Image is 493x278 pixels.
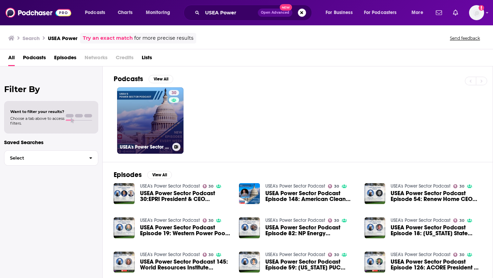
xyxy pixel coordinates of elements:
a: All [8,52,15,66]
span: Credits [116,52,134,66]
img: Podchaser - Follow, Share and Rate Podcasts [5,6,71,19]
span: For Podcasters [364,8,397,17]
a: USEA Power Sector Podcast Episode 82: NP Energy Consultant Nick Pappas [239,217,260,238]
span: 30 [334,185,339,188]
a: USEA Power Sector Podcast Episode 18: Colorado State Senator Chris Hansen [391,225,482,236]
span: 30 [334,219,339,222]
a: 30 [169,90,179,96]
a: USEA's Power Sector Podcast [265,217,325,223]
a: 30 [328,218,339,223]
a: 30 [328,253,339,257]
a: Episodes [54,52,76,66]
a: 30 [328,184,339,188]
input: Search podcasts, credits, & more... [202,7,258,18]
a: USEA Power Sector Podcast 30:EPRI President & CEO Arshad Mansoor & USEA President & CEO Mark Menezes [140,190,231,202]
span: 30 [459,219,464,222]
a: USEA Power Sector Podcast Episode 126: ACORE President & CEO Ray Long [365,252,385,273]
button: open menu [141,7,179,18]
a: Show notifications dropdown [450,7,461,18]
button: open menu [321,7,361,18]
a: USEA's Power Sector Podcast [391,252,451,257]
img: User Profile [469,5,484,20]
span: 30 [208,185,213,188]
button: View All [147,171,172,179]
span: USEA Power Sector Podcast 145: World Resources Institute Director [PERSON_NAME] [140,259,231,270]
span: Monitoring [146,8,170,17]
span: Logged in as elliesachs09 [469,5,484,20]
span: USEA Power Sector Podcast Episode 54: Renew Home CEO [PERSON_NAME] [391,190,482,202]
a: Show notifications dropdown [433,7,445,18]
a: Podcasts [23,52,46,66]
span: 30 [208,253,213,256]
button: open menu [407,7,432,18]
span: 30 [459,185,464,188]
a: USEA's Power Sector Podcast [391,183,451,189]
span: USEA Power Sector Podcast Episode 148: American Clean Power Association CEO [PERSON_NAME] [265,190,356,202]
h3: USEA's Power Sector Podcast [120,144,169,150]
h2: Filter By [4,84,98,94]
span: Select [4,156,84,160]
a: USEA's Power Sector Podcast [140,252,200,257]
a: Charts [113,7,137,18]
span: Networks [85,52,108,66]
img: USEA Power Sector Podcast Episode 59: Oregon PUC Commissioner Letha Tawney [239,252,260,273]
span: USEA Power Sector Podcast Episode 82: NP Energy Consultant [PERSON_NAME] [265,225,356,236]
span: 30 [172,90,176,97]
a: USEA's Power Sector Podcast [140,217,200,223]
a: USEA Power Sector Podcast Episode 148: American Clean Power Association CEO Jason Grumet [265,190,356,202]
span: For Business [326,8,353,17]
span: Podcasts [85,8,105,17]
img: USEA Power Sector Podcast Episode 18: Colorado State Senator Chris Hansen [365,217,385,238]
span: Open Advanced [261,11,289,14]
svg: Add a profile image [479,5,484,11]
a: USEA Power Sector Podcast 145: World Resources Institute Director Lori Bird [140,259,231,270]
a: EpisodesView All [114,170,172,179]
span: USEA Power Sector Podcast Episode 18: [US_STATE] State Senator [PERSON_NAME] [391,225,482,236]
a: Lists [142,52,152,66]
span: More [412,8,423,17]
button: Send feedback [448,35,482,41]
button: open menu [80,7,114,18]
img: USEA Power Sector Podcast 30:EPRI President & CEO Arshad Mansoor & USEA President & CEO Mark Menezes [114,183,135,204]
p: Saved Searches [4,139,98,146]
span: 30 [208,219,213,222]
a: 30 [453,253,464,257]
a: USEA's Power Sector Podcast [265,183,325,189]
div: Search podcasts, credits, & more... [190,5,318,21]
img: USEA Power Sector Podcast Episode 54: Renew Home CEO Ben Brown [365,183,385,204]
button: View All [149,75,173,83]
span: for more precise results [134,34,193,42]
button: Show profile menu [469,5,484,20]
button: Open AdvancedNew [258,9,292,17]
span: Choose a tab above to access filters. [10,116,64,126]
h2: Episodes [114,170,142,179]
button: Select [4,150,98,166]
span: USEA Power Sector Podcast 30:EPRI President & CEO [PERSON_NAME] & USEA President & CEO [PERSON_NAME] [140,190,231,202]
span: Want to filter your results? [10,109,64,114]
a: 30 [453,184,464,188]
a: 30 [203,184,214,188]
span: Charts [118,8,132,17]
a: 30USEA's Power Sector Podcast [117,87,184,154]
a: USEA Power Sector Podcast Episode 54: Renew Home CEO Ben Brown [391,190,482,202]
span: USEA Power Sector Podcast Episode 19: Western Power Pool President and CEO [PERSON_NAME] [140,225,231,236]
h2: Podcasts [114,75,143,83]
a: 30 [203,218,214,223]
a: USEA's Power Sector Podcast [391,217,451,223]
span: USEA Power Sector Podcast Episode 59: [US_STATE] PUC Commissioner [PERSON_NAME] [265,259,356,270]
span: 30 [459,253,464,256]
a: USEA's Power Sector Podcast [140,183,200,189]
a: USEA Power Sector Podcast 145: World Resources Institute Director Lori Bird [114,252,135,273]
a: USEA Power Sector Podcast Episode 148: American Clean Power Association CEO Jason Grumet [239,183,260,204]
a: USEA's Power Sector Podcast [265,252,325,257]
a: Try an exact match [83,34,133,42]
a: USEA Power Sector Podcast Episode 59: Oregon PUC Commissioner Letha Tawney [265,259,356,270]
